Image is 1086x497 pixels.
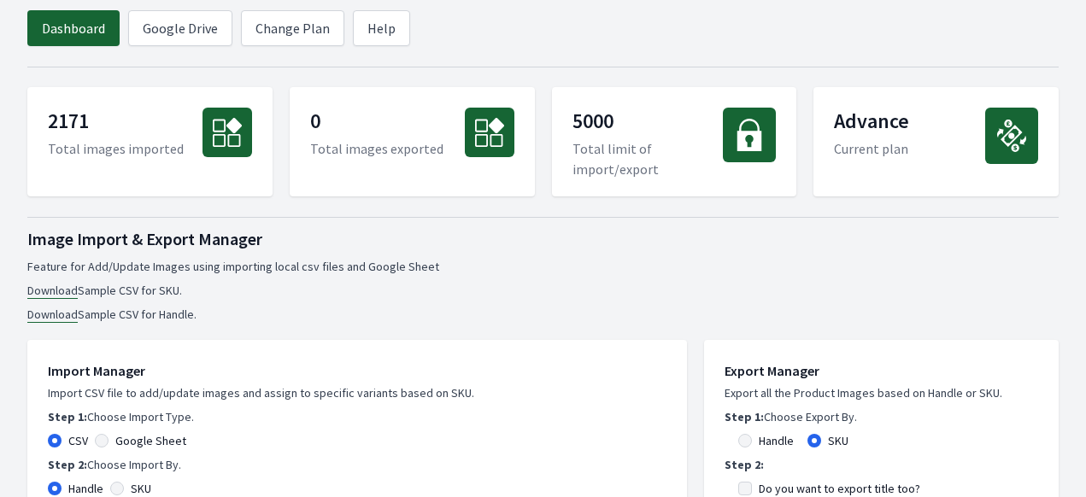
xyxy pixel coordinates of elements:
[68,480,103,497] label: Handle
[572,108,724,138] p: 5000
[27,227,1059,251] h1: Image Import & Export Manager
[48,384,666,401] p: Import CSV file to add/update images and assign to specific variants based on SKU.
[48,457,87,472] b: Step 2:
[48,409,87,424] b: Step 1:
[759,432,794,449] label: Handle
[725,457,764,472] b: Step 2:
[115,432,186,449] label: Google Sheet
[572,138,724,179] p: Total limit of import/export
[759,480,920,497] label: Do you want to export title too?
[27,10,120,46] a: Dashboard
[725,408,1038,425] p: Choose Export By.
[725,360,1038,381] h1: Export Manager
[27,258,1059,275] p: Feature for Add/Update Images using importing local csv files and Google Sheet
[834,138,909,159] p: Current plan
[834,108,909,138] p: Advance
[310,138,443,159] p: Total images exported
[48,408,666,425] p: Choose Import Type.
[48,108,184,138] p: 2171
[48,360,666,381] h1: Import Manager
[128,10,232,46] a: Google Drive
[725,384,1038,401] p: Export all the Product Images based on Handle or SKU.
[27,307,78,323] a: Download
[310,108,443,138] p: 0
[241,10,344,46] a: Change Plan
[828,432,848,449] label: SKU
[68,432,88,449] label: CSV
[131,480,151,497] label: SKU
[27,283,78,299] a: Download
[353,10,410,46] a: Help
[48,138,184,159] p: Total images imported
[27,282,1059,299] li: Sample CSV for SKU.
[27,306,1059,323] li: Sample CSV for Handle.
[725,409,764,424] b: Step 1:
[48,456,666,473] p: Choose Import By.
